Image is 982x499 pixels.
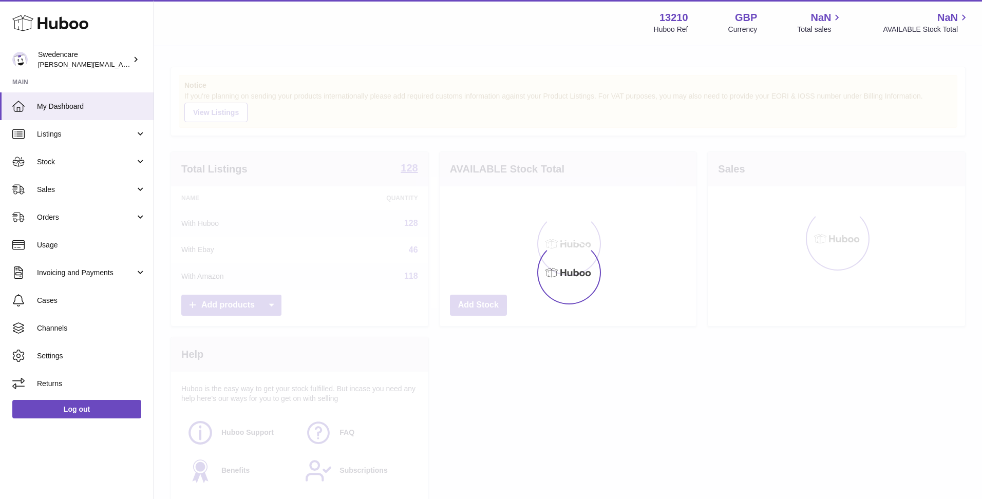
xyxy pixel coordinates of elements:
a: NaN Total sales [797,11,843,34]
span: Listings [37,129,135,139]
span: NaN [810,11,831,25]
span: Channels [37,323,146,333]
img: daniel.corbridge@swedencare.co.uk [12,52,28,67]
a: NaN AVAILABLE Stock Total [883,11,970,34]
strong: GBP [735,11,757,25]
span: [PERSON_NAME][EMAIL_ADDRESS][PERSON_NAME][DOMAIN_NAME] [38,60,261,68]
span: Returns [37,379,146,389]
a: Log out [12,400,141,418]
div: Currency [728,25,758,34]
div: Swedencare [38,50,130,69]
span: Settings [37,351,146,361]
span: Usage [37,240,146,250]
strong: 13210 [659,11,688,25]
span: Total sales [797,25,843,34]
span: Orders [37,213,135,222]
span: Sales [37,185,135,195]
span: Cases [37,296,146,305]
span: Invoicing and Payments [37,268,135,278]
span: NaN [937,11,958,25]
span: AVAILABLE Stock Total [883,25,970,34]
div: Huboo Ref [654,25,688,34]
span: My Dashboard [37,102,146,111]
span: Stock [37,157,135,167]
